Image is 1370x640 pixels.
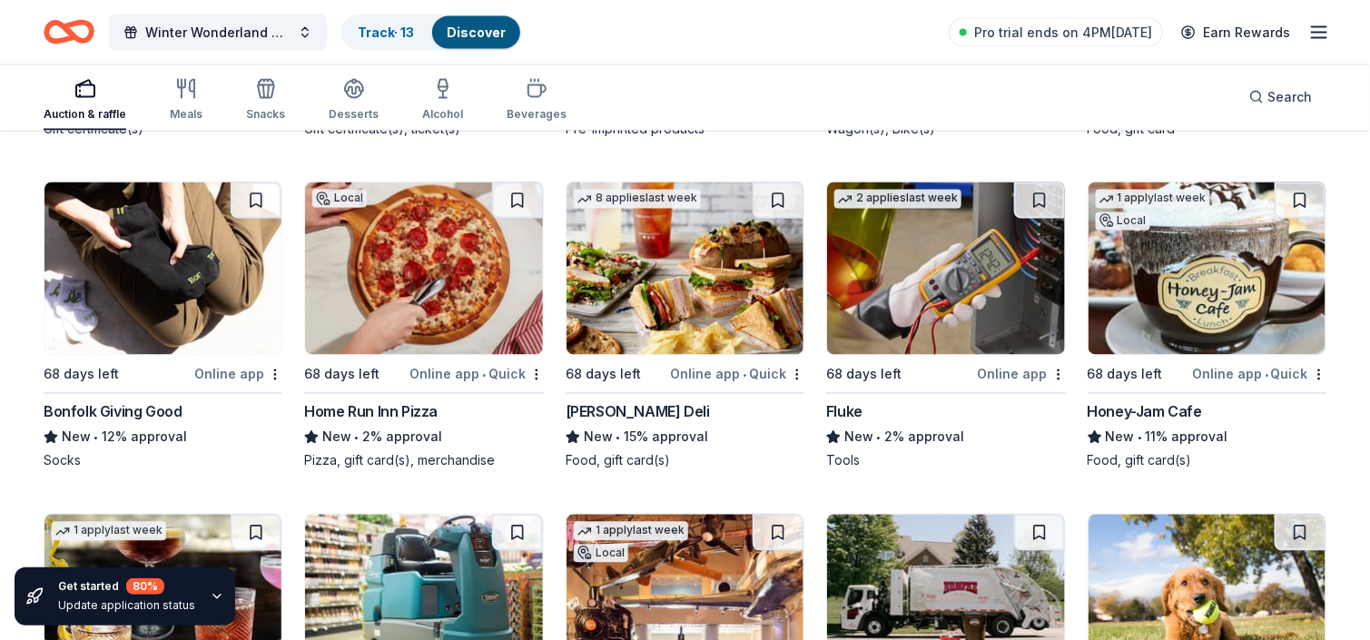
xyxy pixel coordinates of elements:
[304,452,543,470] div: Pizza, gift card(s), merchandise
[447,25,506,40] a: Discover
[877,430,882,445] span: •
[409,363,544,386] div: Online app Quick
[949,18,1163,47] a: Pro trial ends on 4PM[DATE]
[978,363,1066,386] div: Online app
[1235,79,1326,115] button: Search
[62,427,91,448] span: New
[44,182,281,355] img: Image for Bonfolk Giving Good
[1089,182,1326,355] img: Image for Honey-Jam Cafe
[329,71,379,131] button: Desserts
[145,22,291,44] span: Winter Wonderland Gala 2026
[304,182,543,470] a: Image for Home Run Inn PizzaLocal68 days leftOnline app•QuickHome Run Inn PizzaNew•2% approvalPiz...
[507,71,567,131] button: Beverages
[743,368,746,382] span: •
[44,11,94,54] a: Home
[1138,430,1142,445] span: •
[1088,364,1163,386] div: 68 days left
[322,427,351,448] span: New
[507,107,567,122] div: Beverages
[1096,190,1210,209] div: 1 apply last week
[355,430,360,445] span: •
[109,15,327,51] button: Winter Wonderland Gala 2026
[58,578,195,595] div: Get started
[574,190,701,209] div: 8 applies last week
[194,363,282,386] div: Online app
[44,182,282,470] a: Image for Bonfolk Giving Good68 days leftOnline appBonfolk Giving GoodNew•12% approvalSocks
[1106,427,1135,448] span: New
[1088,182,1326,470] a: Image for Honey-Jam Cafe1 applylast weekLocal68 days leftOnline app•QuickHoney-Jam CafeNew•11% ap...
[1088,427,1326,448] div: 11% approval
[670,363,804,386] div: Online app Quick
[1170,16,1301,49] a: Earn Rewards
[422,71,463,131] button: Alcohol
[44,71,126,131] button: Auction & raffle
[422,107,463,122] div: Alcohol
[826,427,1065,448] div: 2% approval
[170,107,202,122] div: Meals
[1096,212,1150,231] div: Local
[826,452,1065,470] div: Tools
[94,430,98,445] span: •
[566,364,641,386] div: 68 days left
[826,364,902,386] div: 68 days left
[304,401,438,423] div: Home Run Inn Pizza
[246,107,285,122] div: Snacks
[482,368,486,382] span: •
[1088,452,1326,470] div: Food, gift card(s)
[616,430,620,445] span: •
[584,427,613,448] span: New
[44,364,119,386] div: 68 days left
[44,427,282,448] div: 12% approval
[126,578,164,595] div: 80 %
[304,364,379,386] div: 68 days left
[574,522,688,541] div: 1 apply last week
[566,401,710,423] div: [PERSON_NAME] Deli
[58,598,195,613] div: Update application status
[358,25,414,40] a: Track· 13
[567,182,803,355] img: Image for McAlister's Deli
[826,401,862,423] div: Fluke
[341,15,522,51] button: Track· 13Discover
[44,107,126,122] div: Auction & raffle
[304,427,543,448] div: 2% approval
[312,190,367,208] div: Local
[305,182,542,355] img: Image for Home Run Inn Pizza
[44,401,182,423] div: Bonfolk Giving Good
[826,182,1065,470] a: Image for Fluke2 applieslast week68 days leftOnline appFlukeNew•2% approvalTools
[170,71,202,131] button: Meals
[1192,363,1326,386] div: Online app Quick
[844,427,873,448] span: New
[1088,401,1202,423] div: Honey-Jam Cafe
[566,182,804,470] a: Image for McAlister's Deli8 applieslast week68 days leftOnline app•Quick[PERSON_NAME] DeliNew•15%...
[52,522,166,541] div: 1 apply last week
[834,190,961,209] div: 2 applies last week
[566,452,804,470] div: Food, gift card(s)
[1265,368,1268,382] span: •
[566,427,804,448] div: 15% approval
[1267,86,1312,108] span: Search
[574,545,628,563] div: Local
[246,71,285,131] button: Snacks
[974,22,1152,44] span: Pro trial ends on 4PM[DATE]
[827,182,1064,355] img: Image for Fluke
[329,107,379,122] div: Desserts
[44,452,282,470] div: Socks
